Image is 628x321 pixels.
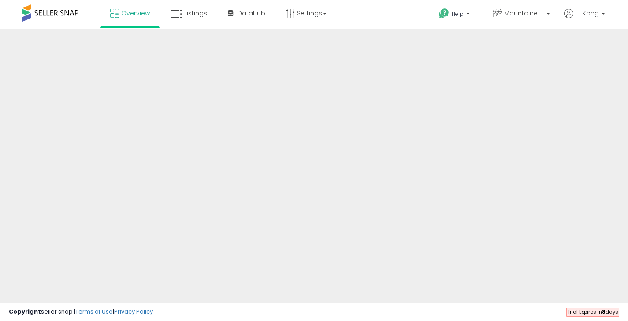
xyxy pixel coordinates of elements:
span: Overview [121,9,150,18]
a: Hi Kong [564,9,605,29]
a: Privacy Policy [114,307,153,316]
span: Hi Kong [576,9,599,18]
a: Help [432,1,479,29]
span: Trial Expires in days [567,308,618,315]
a: Terms of Use [75,307,113,316]
b: 8 [602,308,606,315]
span: Help [452,10,464,18]
i: Get Help [438,8,450,19]
span: DataHub [238,9,265,18]
span: MountaineerBrand [504,9,544,18]
div: seller snap | | [9,308,153,316]
span: Listings [184,9,207,18]
strong: Copyright [9,307,41,316]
